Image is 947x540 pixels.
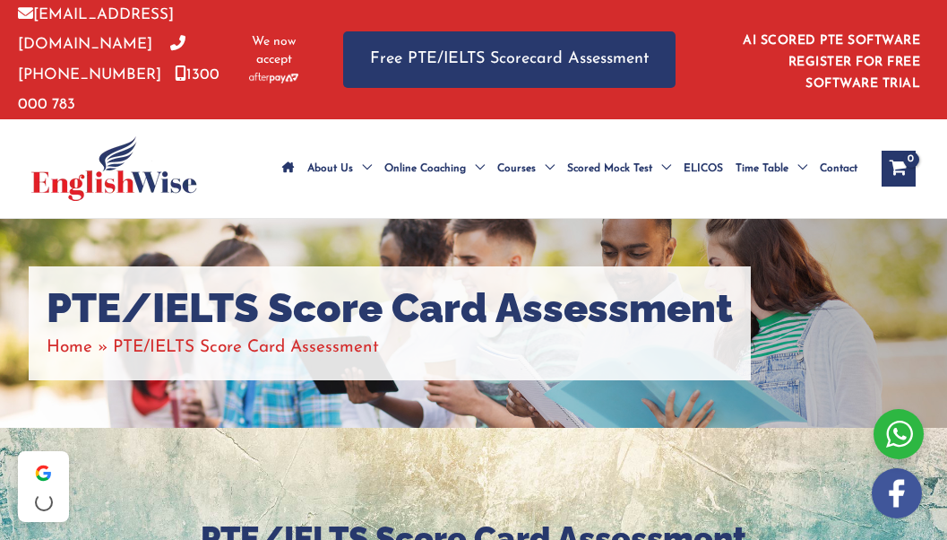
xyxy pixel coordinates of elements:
span: Menu Toggle [353,137,372,200]
a: Home [47,339,92,356]
span: Contact [820,137,857,200]
a: Free PTE/IELTS Scorecard Assessment [343,31,676,88]
a: [EMAIL_ADDRESS][DOMAIN_NAME] [18,7,174,52]
nav: Breadcrumbs [47,333,733,362]
img: Afterpay-Logo [249,73,298,83]
img: cropped-ew-logo [31,136,197,201]
span: Menu Toggle [536,137,555,200]
a: CoursesMenu Toggle [491,137,561,200]
span: About Us [307,137,353,200]
a: Time TableMenu Toggle [729,137,814,200]
a: ELICOS [677,137,729,200]
span: Courses [497,137,536,200]
a: Online CoachingMenu Toggle [378,137,491,200]
a: [PHONE_NUMBER] [18,37,185,82]
a: 1300 000 783 [18,67,220,112]
a: Scored Mock TestMenu Toggle [561,137,677,200]
img: white-facebook.png [872,468,922,518]
span: Online Coaching [384,137,466,200]
a: AI SCORED PTE SOFTWARE REGISTER FOR FREE SOFTWARE TRIAL [743,34,920,91]
span: Time Table [736,137,788,200]
a: About UsMenu Toggle [301,137,378,200]
aside: Header Widget 1 [711,20,929,100]
span: Menu Toggle [652,137,671,200]
span: We now accept [249,33,299,69]
span: Menu Toggle [788,137,807,200]
span: ELICOS [684,137,723,200]
span: Menu Toggle [466,137,485,200]
a: Contact [814,137,864,200]
a: View Shopping Cart, empty [882,151,916,187]
span: Scored Mock Test [567,137,652,200]
span: PTE/IELTS Score Card Assessment [113,339,379,356]
nav: Site Navigation: Main Menu [276,137,864,200]
h1: PTE/IELTS Score Card Assessment [47,284,733,333]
